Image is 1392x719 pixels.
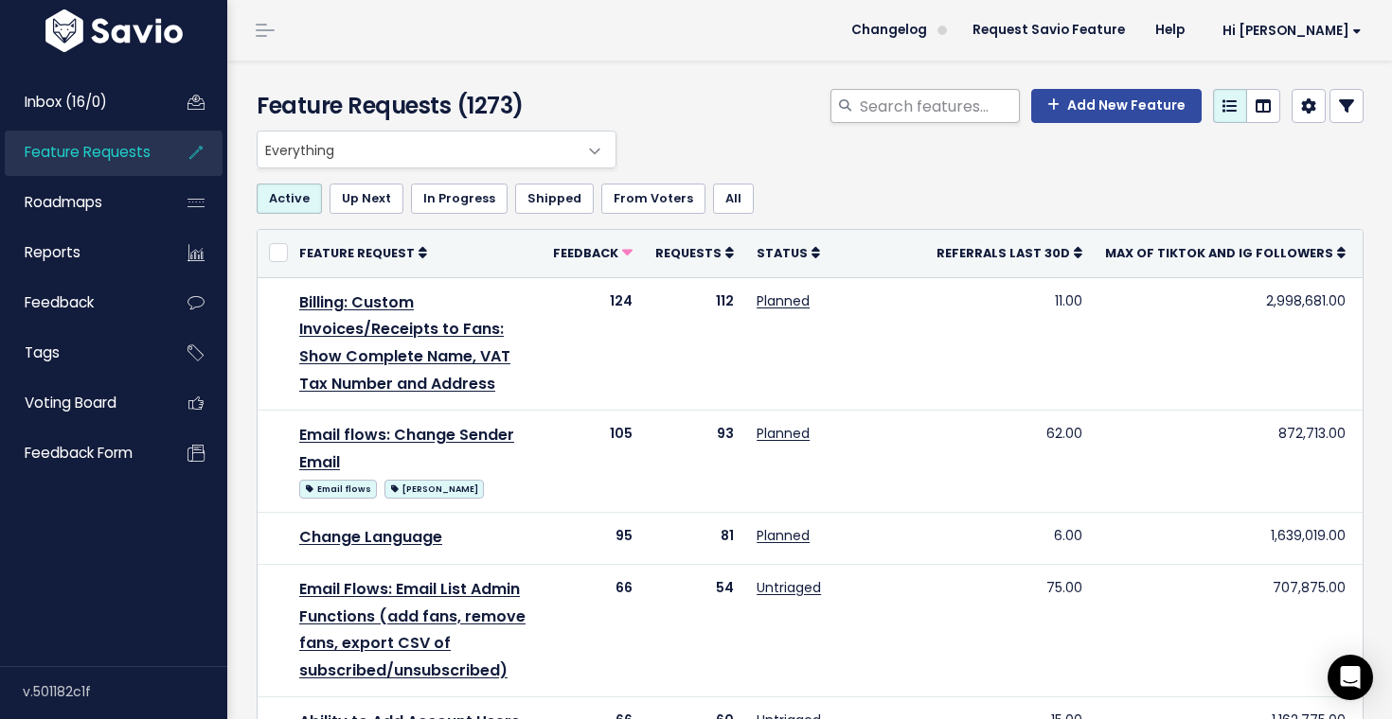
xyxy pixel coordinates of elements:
[655,243,734,262] a: Requests
[553,245,618,261] span: Feedback
[25,192,102,212] span: Roadmaps
[5,331,157,375] a: Tags
[299,291,510,395] a: Billing: Custom Invoices/Receipts to Fans: Show Complete Name, VAT Tax Number and Address
[1094,512,1357,564] td: 1,639,019.00
[258,132,578,167] span: Everything
[299,578,526,681] a: Email Flows: Email List Admin Functions (add fans, remove fans, export CSV of subscribed/unsubscr...
[1222,24,1362,38] span: Hi [PERSON_NAME]
[1105,245,1333,261] span: Max of Tiktok and IG Followers
[299,476,377,500] a: Email flows
[757,424,810,443] a: Planned
[925,512,1094,564] td: 6.00
[937,245,1070,261] span: Referrals Last 30d
[1200,16,1377,45] a: Hi [PERSON_NAME]
[25,443,133,463] span: Feedback form
[5,80,157,124] a: Inbox (16/0)
[1328,655,1373,700] div: Open Intercom Messenger
[757,526,810,545] a: Planned
[384,480,484,499] span: [PERSON_NAME]
[515,184,594,214] a: Shipped
[25,92,107,112] span: Inbox (16/0)
[5,431,157,475] a: Feedback form
[601,184,705,214] a: From Voters
[925,277,1094,410] td: 11.00
[299,424,514,473] a: Email flows: Change Sender Email
[542,564,644,696] td: 66
[957,16,1140,44] a: Request Savio Feature
[1105,243,1346,262] a: Max of Tiktok and IG Followers
[299,245,415,261] span: Feature Request
[41,9,187,52] img: logo-white.9d6f32f41409.svg
[23,667,227,716] div: v.501182c1f
[25,342,60,362] span: Tags
[937,243,1082,262] a: Referrals Last 30d
[713,184,754,214] a: All
[257,131,616,168] span: Everything
[5,131,157,174] a: Feature Requests
[757,245,808,261] span: Status
[1031,89,1202,123] a: Add New Feature
[553,243,633,262] a: Feedback
[5,381,157,425] a: Voting Board
[851,24,927,37] span: Changelog
[1140,16,1200,44] a: Help
[1094,564,1357,696] td: 707,875.00
[5,231,157,274] a: Reports
[411,184,508,214] a: In Progress
[757,291,810,310] a: Planned
[757,243,820,262] a: Status
[25,242,80,262] span: Reports
[330,184,403,214] a: Up Next
[257,184,1364,214] ul: Filter feature requests
[1094,277,1357,410] td: 2,998,681.00
[1094,410,1357,512] td: 872,713.00
[644,564,745,696] td: 54
[542,512,644,564] td: 95
[5,281,157,324] a: Feedback
[384,476,484,500] a: [PERSON_NAME]
[644,277,745,410] td: 112
[644,512,745,564] td: 81
[925,410,1094,512] td: 62.00
[299,480,377,499] span: Email flows
[542,410,644,512] td: 105
[299,526,442,548] a: Change Language
[542,277,644,410] td: 124
[757,578,821,597] a: Untriaged
[299,243,427,262] a: Feature Request
[25,142,151,162] span: Feature Requests
[858,89,1020,123] input: Search features...
[644,410,745,512] td: 93
[925,564,1094,696] td: 75.00
[257,184,322,214] a: Active
[5,181,157,224] a: Roadmaps
[655,245,722,261] span: Requests
[25,292,94,312] span: Feedback
[257,89,607,123] h4: Feature Requests (1273)
[25,393,116,412] span: Voting Board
